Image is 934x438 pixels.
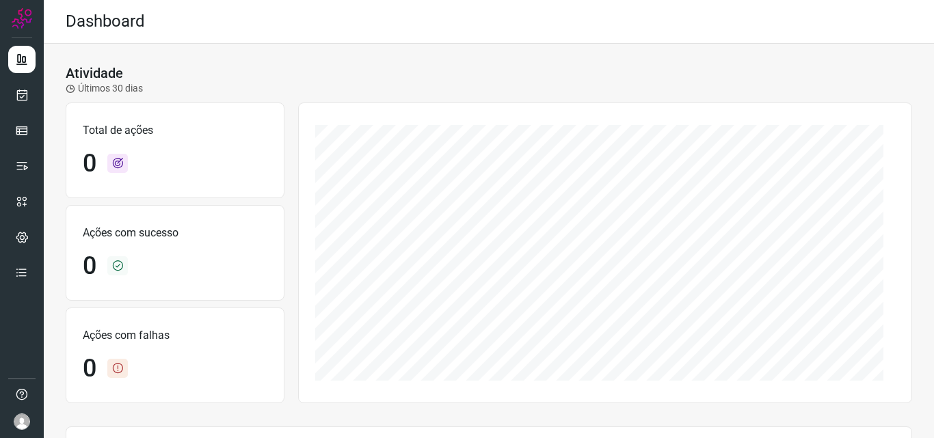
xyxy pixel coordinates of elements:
h3: Atividade [66,65,123,81]
h1: 0 [83,149,96,178]
img: Logo [12,8,32,29]
img: avatar-user-boy.jpg [14,413,30,430]
p: Ações com sucesso [83,225,267,241]
p: Total de ações [83,122,267,139]
h1: 0 [83,354,96,383]
h1: 0 [83,251,96,281]
h2: Dashboard [66,12,145,31]
p: Últimos 30 dias [66,81,143,96]
p: Ações com falhas [83,327,267,344]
